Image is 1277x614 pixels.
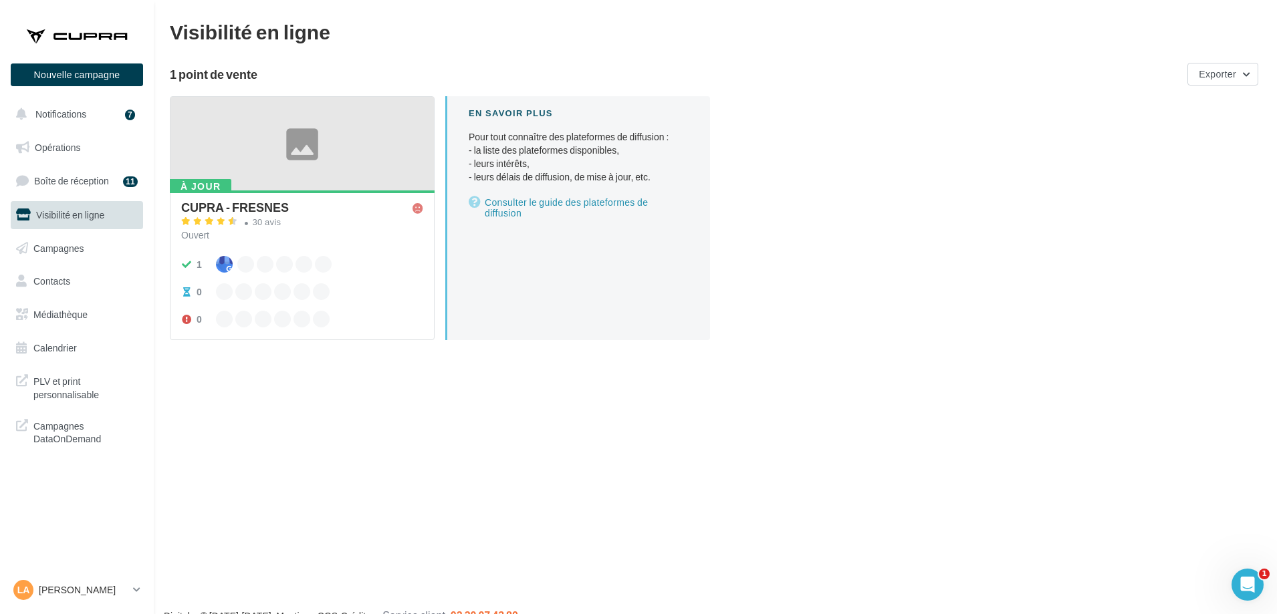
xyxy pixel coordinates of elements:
[35,142,80,153] span: Opérations
[33,275,70,287] span: Contacts
[181,229,209,241] span: Ouvert
[8,301,146,329] a: Médiathèque
[469,107,689,120] div: En savoir plus
[253,218,281,226] div: 30 avis
[1232,569,1264,601] iframe: Intercom live chat
[170,68,1182,80] div: 1 point de vente
[469,170,689,184] li: - leurs délais de diffusion, de mise à jour, etc.
[17,583,30,597] span: LA
[11,63,143,86] button: Nouvelle campagne
[8,100,140,128] button: Notifications 7
[8,367,146,406] a: PLV et print personnalisable
[36,209,104,220] span: Visibilité en ligne
[34,175,109,186] span: Boîte de réception
[8,134,146,162] a: Opérations
[33,342,77,353] span: Calendrier
[125,110,135,120] div: 7
[197,285,202,299] div: 0
[1199,68,1236,80] span: Exporter
[123,176,138,187] div: 11
[469,130,689,184] p: Pour tout connaître des plateformes de diffusion :
[469,194,689,221] a: Consulter le guide des plateformes de diffusion
[33,417,138,446] span: Campagnes DataOnDemand
[181,215,423,231] a: 30 avis
[1187,63,1258,86] button: Exporter
[39,583,128,597] p: [PERSON_NAME]
[170,179,231,194] div: À jour
[11,577,143,603] a: LA [PERSON_NAME]
[8,201,146,229] a: Visibilité en ligne
[197,258,202,271] div: 1
[33,372,138,401] span: PLV et print personnalisable
[33,242,84,253] span: Campagnes
[8,235,146,263] a: Campagnes
[469,157,689,170] li: - leurs intérêts,
[8,267,146,295] a: Contacts
[8,166,146,195] a: Boîte de réception11
[197,313,202,326] div: 0
[170,21,1261,41] div: Visibilité en ligne
[181,201,289,213] div: CUPRA - FRESNES
[8,334,146,362] a: Calendrier
[1259,569,1270,579] span: 1
[469,144,689,157] li: - la liste des plateformes disponibles,
[8,412,146,451] a: Campagnes DataOnDemand
[33,309,88,320] span: Médiathèque
[35,108,86,120] span: Notifications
